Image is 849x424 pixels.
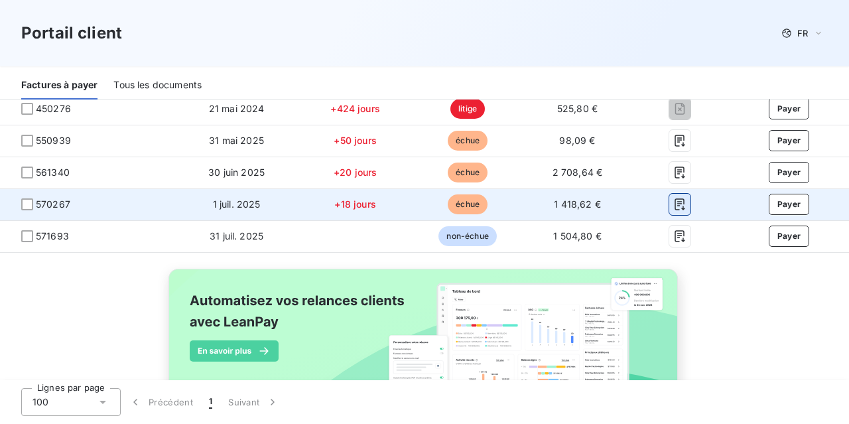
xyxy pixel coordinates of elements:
[201,388,220,416] button: 1
[210,230,263,242] span: 31 juil. 2025
[121,388,201,416] button: Précédent
[36,198,70,211] span: 570267
[438,226,496,246] span: non-échue
[36,134,71,147] span: 550939
[450,99,485,119] span: litige
[209,135,264,146] span: 31 mai 2025
[334,167,377,178] span: +20 jours
[554,198,601,210] span: 1 418,62 €
[209,103,265,114] span: 21 mai 2024
[797,28,808,38] span: FR
[113,72,202,100] div: Tous les documents
[769,98,810,119] button: Payer
[21,72,98,100] div: Factures à payer
[448,131,488,151] span: échue
[769,130,810,151] button: Payer
[33,395,48,409] span: 100
[21,21,122,45] h3: Portail client
[36,230,69,243] span: 571693
[769,194,810,215] button: Payer
[557,103,598,114] span: 525,80 €
[220,388,287,416] button: Suivant
[448,194,488,214] span: échue
[559,135,595,146] span: 98,09 €
[213,198,261,210] span: 1 juil. 2025
[330,103,380,114] span: +424 jours
[36,166,70,179] span: 561340
[769,162,810,183] button: Payer
[157,261,692,424] img: banner
[448,163,488,182] span: échue
[334,135,376,146] span: +50 jours
[36,102,71,115] span: 450276
[553,167,603,178] span: 2 708,64 €
[334,198,375,210] span: +18 jours
[209,395,212,409] span: 1
[553,230,602,242] span: 1 504,80 €
[769,226,810,247] button: Payer
[208,167,265,178] span: 30 juin 2025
